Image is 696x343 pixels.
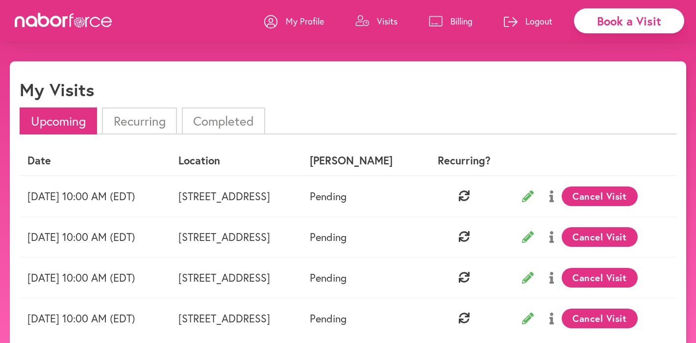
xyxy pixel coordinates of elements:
td: Pending [302,216,423,257]
td: [DATE] 10:00 AM (EDT) [20,216,171,257]
div: Book a Visit [574,8,684,33]
button: Cancel Visit [562,186,638,206]
td: [DATE] 10:00 AM (EDT) [20,298,171,339]
a: My Profile [264,6,324,36]
li: Upcoming [20,107,97,134]
p: Logout [525,15,552,27]
li: Completed [182,107,265,134]
td: [STREET_ADDRESS] [171,216,302,257]
td: [STREET_ADDRESS] [171,298,302,339]
th: [PERSON_NAME] [302,146,423,175]
button: Cancel Visit [562,309,638,328]
td: Pending [302,176,423,217]
a: Billing [429,6,472,36]
td: Pending [302,257,423,298]
td: [STREET_ADDRESS] [171,176,302,217]
h1: My Visits [20,79,94,100]
td: [DATE] 10:00 AM (EDT) [20,257,171,298]
p: Visits [377,15,398,27]
th: Recurring? [423,146,506,175]
button: Cancel Visit [562,227,638,247]
a: Logout [504,6,552,36]
a: Visits [355,6,398,36]
p: Billing [450,15,472,27]
td: [DATE] 10:00 AM (EDT) [20,176,171,217]
th: Date [20,146,171,175]
td: [STREET_ADDRESS] [171,257,302,298]
th: Location [171,146,302,175]
li: Recurring [102,107,176,134]
p: My Profile [286,15,324,27]
td: Pending [302,298,423,339]
button: Cancel Visit [562,268,638,288]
